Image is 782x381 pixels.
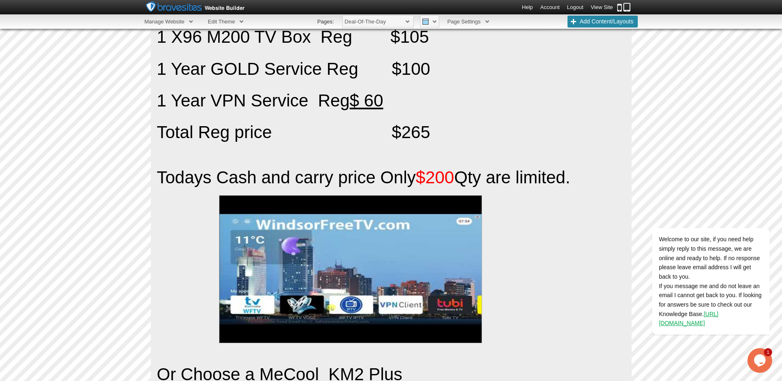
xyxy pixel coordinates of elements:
[540,4,560,10] a: Account
[567,18,638,25] a: Add Content/Layouts
[157,168,570,187] span: Todays Cash and carry price Only Qty are limited.
[157,27,429,46] span: 1 X96 M200 TV Box Reg $105
[219,195,482,343] img: Embed YouTube Video
[342,15,414,28] span: Deal-Of-The-Day
[448,14,489,29] span: Page Settings
[157,122,430,142] span: Total Reg price $265
[350,91,383,110] u: $ 60
[747,348,774,373] iframe: chat widget
[522,4,533,10] a: Help
[567,4,584,10] a: Logout
[317,14,334,29] li: Pages:
[145,1,260,13] img: Bravesites_toolbar_logo
[626,154,774,344] iframe: chat widget
[208,14,243,29] span: Edit Theme
[567,16,638,28] span: Add Content/Layouts
[591,4,613,10] a: View Site
[416,168,454,187] span: $200
[157,91,383,110] span: 1 Year VPN Service Reg
[145,14,193,29] span: Manage Website
[157,59,430,79] span: 1 Year GOLD Service Reg $100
